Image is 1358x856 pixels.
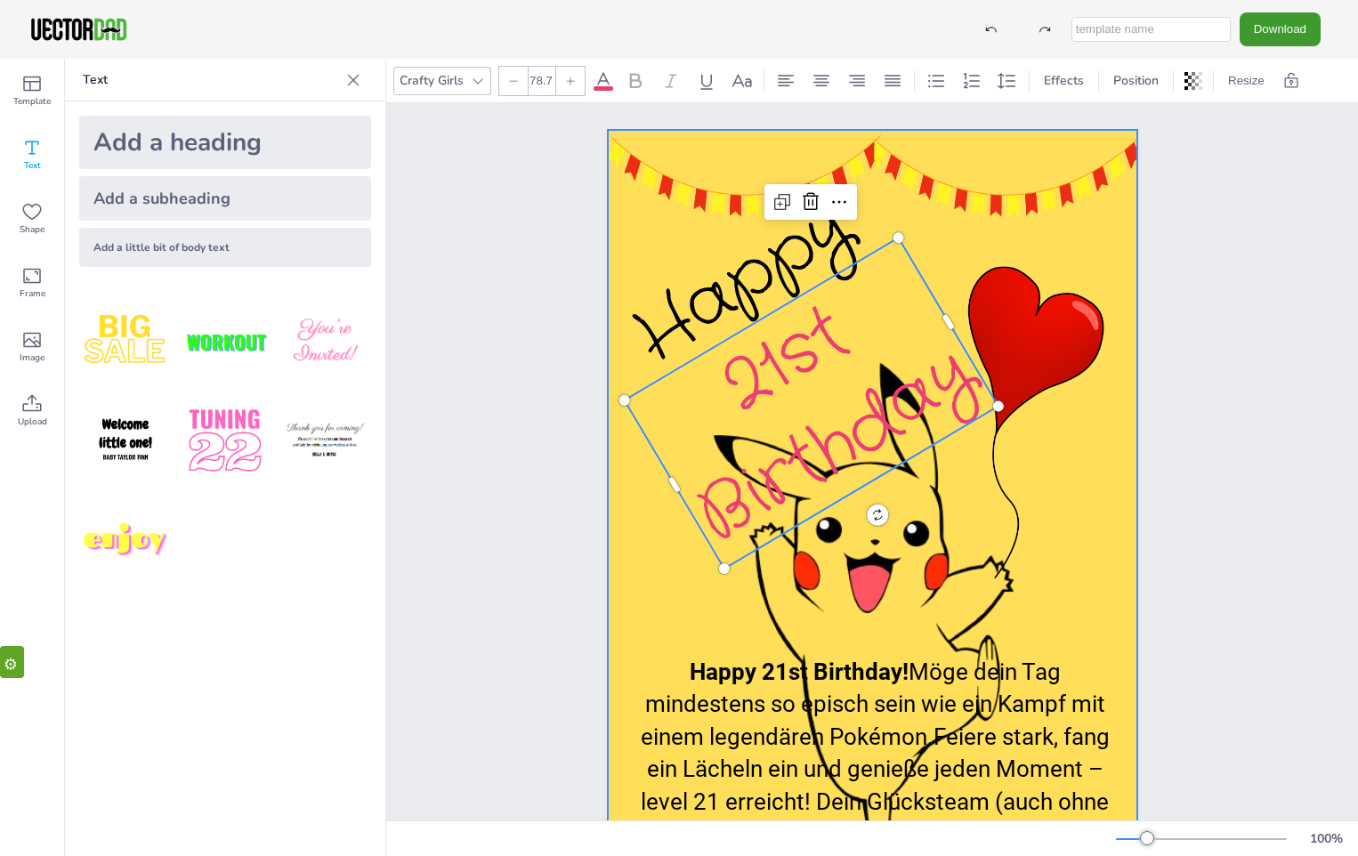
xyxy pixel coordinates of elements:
[1221,67,1272,95] button: Resize
[79,395,172,488] img: GNLDUe7.png
[1040,72,1087,89] span: Effects
[179,295,271,388] img: XdJCRjX.png
[1110,72,1162,89] span: Position
[617,181,871,387] span: Happy
[1305,830,1347,847] div: 100 %
[79,495,172,587] img: M7yqmqo.png
[18,415,47,429] span: Upload
[20,351,44,365] span: Image
[1240,12,1321,45] button: Download
[79,228,371,267] div: Add a little bit of body text
[20,222,44,237] span: Shape
[690,658,909,685] span: Happy 21st Birthday!
[279,395,371,488] img: K4iXMrW.png
[20,287,45,301] span: Frame
[28,16,129,43] img: VectorDad-1.png
[1071,17,1231,42] input: template name
[79,116,371,169] div: Add a heading
[396,69,467,93] div: Crafty Girls
[24,158,41,173] span: Text
[179,395,271,488] img: 1B4LbXY.png
[83,59,339,101] p: Text
[13,94,51,109] span: Template
[279,295,371,388] img: BBMXfK6.png
[679,286,993,567] span: 21st Birthday
[79,176,371,221] div: Add a subheading
[79,295,172,388] img: style1.png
